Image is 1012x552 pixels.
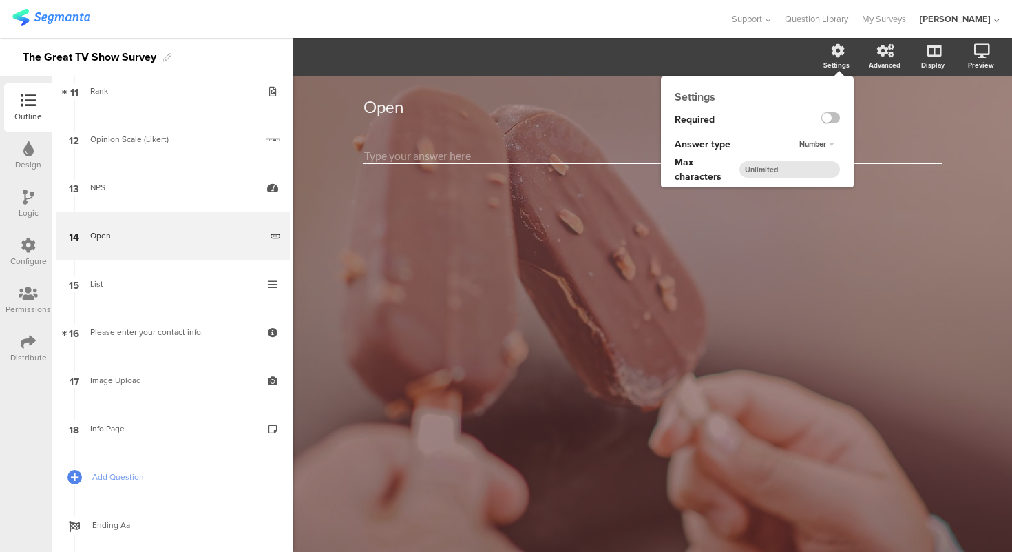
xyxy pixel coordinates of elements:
[732,12,762,25] span: Support
[869,60,900,70] div: Advanced
[90,84,255,98] div: Rank
[69,132,79,147] span: 12
[56,308,290,356] a: 16 Please enter your contact info:
[6,303,51,316] div: Permissions
[90,132,255,146] div: Opinion Scale (Likert)
[56,212,290,260] a: 14 Open
[56,67,290,115] a: 11 Rank
[19,207,39,219] div: Logic
[69,228,79,243] span: 14
[363,96,942,117] p: Open
[675,155,739,184] span: Max characters
[69,325,79,340] span: 16
[363,148,942,164] input: Type your answer here
[15,159,41,171] div: Design
[56,501,290,549] a: Ending Aa
[90,277,255,291] div: List
[12,9,90,26] img: segmanta logo
[661,89,854,105] div: Settings
[968,60,994,70] div: Preview
[70,83,78,99] span: 11
[823,60,850,70] div: Settings
[90,374,255,387] div: Image Upload
[90,422,255,436] div: Info Page
[921,60,945,70] div: Display
[90,325,255,339] div: Please enter your contact info:
[675,137,730,152] span: Answer type
[69,421,79,436] span: 18
[56,356,290,405] a: 17 Image Upload
[56,163,290,212] a: 13 NPS
[10,255,47,267] div: Configure
[90,229,260,243] div: Open
[92,518,268,532] span: Ending Aa
[92,470,268,484] span: Add Question
[70,373,79,388] span: 17
[56,405,290,453] a: 18 Info Page
[69,276,79,292] span: 15
[56,115,290,163] a: 12 Opinion Scale (Likert)
[90,181,255,194] div: NPS
[675,112,715,127] span: Required
[920,12,991,25] div: [PERSON_NAME]
[69,180,79,195] span: 13
[56,260,290,308] a: 15 List
[799,139,826,150] span: Number
[23,46,156,68] div: The Great TV Show Survey
[739,161,840,178] input: Unlimited
[14,110,42,123] div: Outline
[10,351,47,364] div: Distribute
